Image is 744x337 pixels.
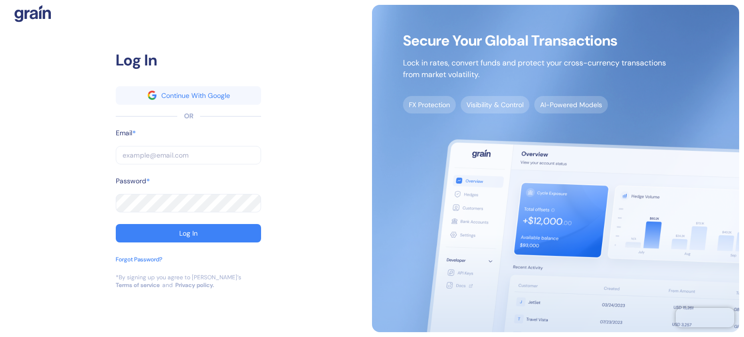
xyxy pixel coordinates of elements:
[116,128,132,138] label: Email
[179,230,198,237] div: Log In
[116,146,261,164] input: example@email.com
[116,273,241,281] div: *By signing up you agree to [PERSON_NAME]’s
[116,281,160,289] a: Terms of service
[116,255,162,273] button: Forgot Password?
[161,92,230,99] div: Continue With Google
[461,96,529,113] span: Visibility & Control
[116,176,146,186] label: Password
[403,36,666,46] span: Secure Your Global Transactions
[148,91,156,99] img: google
[116,86,261,105] button: googleContinue With Google
[116,255,162,264] div: Forgot Password?
[403,96,456,113] span: FX Protection
[403,57,666,80] p: Lock in rates, convert funds and protect your cross-currency transactions from market volatility.
[372,5,739,332] img: signup-main-image
[534,96,608,113] span: AI-Powered Models
[184,111,193,121] div: OR
[676,308,734,327] iframe: Chatra live chat
[116,224,261,242] button: Log In
[175,281,214,289] a: Privacy policy.
[15,5,51,22] img: logo
[116,48,261,72] div: Log In
[162,281,173,289] div: and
